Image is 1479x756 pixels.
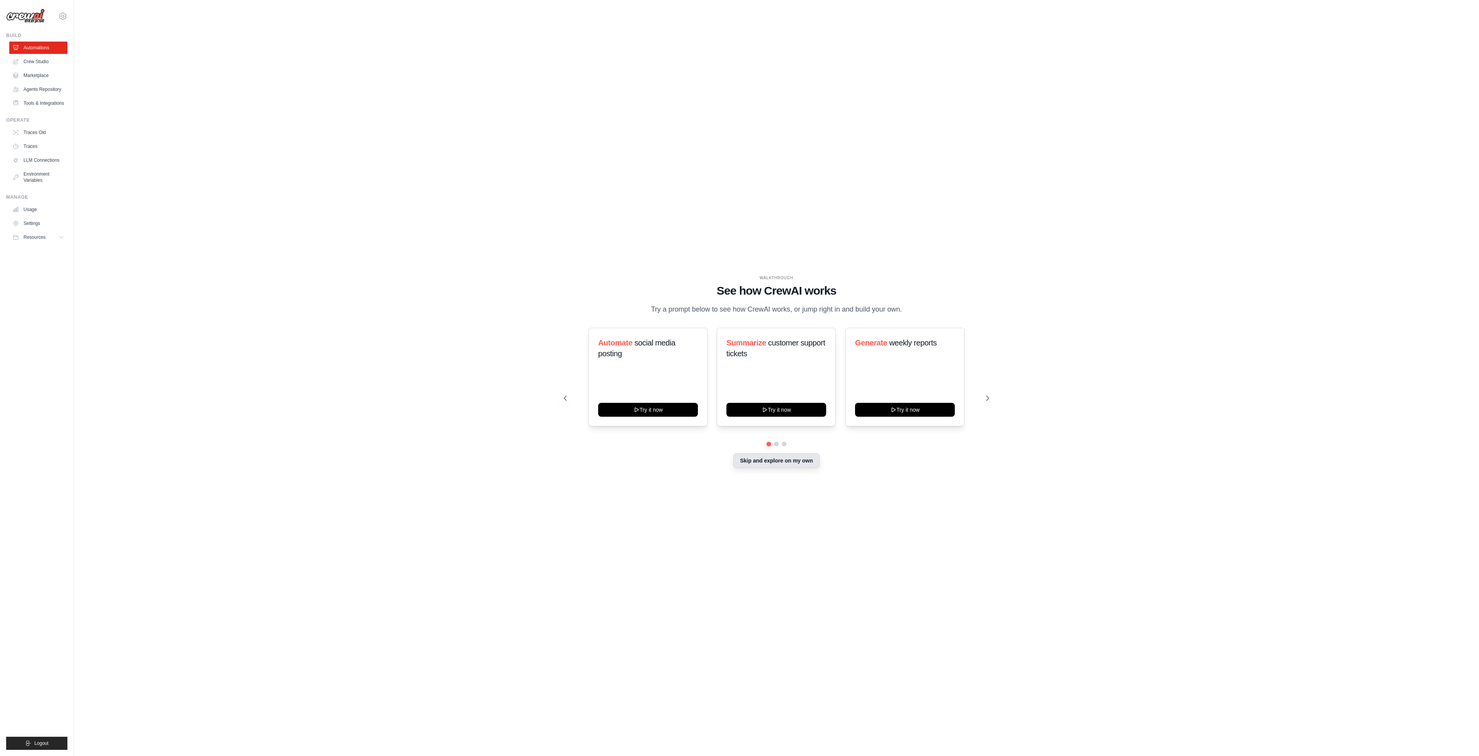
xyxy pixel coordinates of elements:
span: social media posting [598,339,676,358]
a: Automations [9,42,67,54]
button: Logout [6,737,67,750]
span: Resources [23,234,45,240]
a: Traces [9,140,67,153]
div: Operate [6,117,67,123]
span: weekly reports [889,339,936,347]
p: Try a prompt below to see how CrewAI works, or jump right in and build your own. [647,304,906,315]
button: Try it now [855,403,955,417]
a: Traces Old [9,126,67,139]
a: Marketplace [9,69,67,82]
span: customer support tickets [726,339,825,358]
span: Generate [855,339,887,347]
button: Try it now [598,403,698,417]
div: Build [6,32,67,39]
div: Manage [6,194,67,200]
button: Resources [9,231,67,243]
button: Try it now [726,403,826,417]
a: LLM Connections [9,154,67,166]
img: Logo [6,9,45,23]
a: Settings [9,217,67,230]
a: Agents Repository [9,83,67,96]
div: WALKTHROUGH [564,275,989,281]
span: Summarize [726,339,766,347]
h1: See how CrewAI works [564,284,989,298]
iframe: Chat Widget [1440,719,1479,756]
span: Logout [34,740,49,746]
a: Environment Variables [9,168,67,186]
button: Skip and explore on my own [733,453,819,468]
span: Automate [598,339,632,347]
a: Crew Studio [9,55,67,68]
a: Tools & Integrations [9,97,67,109]
a: Usage [9,203,67,216]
